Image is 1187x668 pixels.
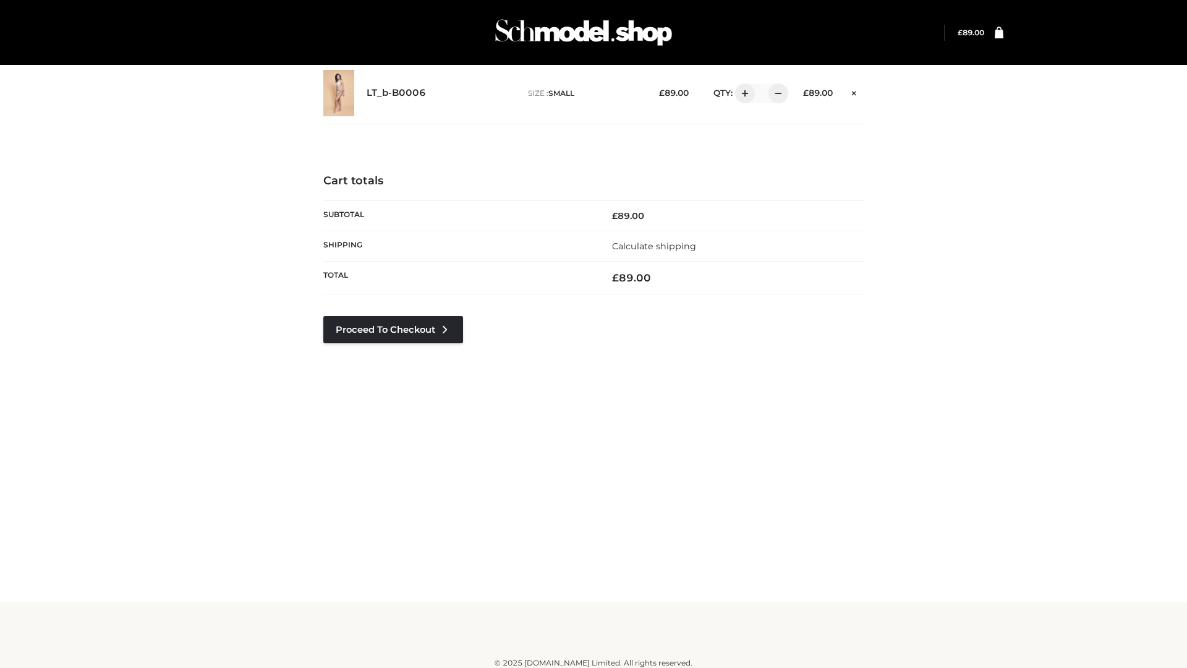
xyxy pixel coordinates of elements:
img: Schmodel Admin 964 [491,8,676,57]
bdi: 89.00 [803,88,833,98]
span: £ [612,210,618,221]
th: Total [323,262,593,294]
span: SMALL [548,88,574,98]
span: £ [612,272,619,284]
a: LT_b-B0006 [367,87,426,99]
bdi: 89.00 [659,88,689,98]
span: £ [803,88,809,98]
bdi: 89.00 [612,210,644,221]
span: £ [958,28,963,37]
th: Subtotal [323,200,593,231]
img: LT_b-B0006 - SMALL [323,70,354,116]
h4: Cart totals [323,174,864,188]
a: Calculate shipping [612,241,696,252]
bdi: 89.00 [958,28,984,37]
th: Shipping [323,231,593,261]
div: QTY: [701,83,784,103]
a: £89.00 [958,28,984,37]
a: Remove this item [845,83,864,100]
span: £ [659,88,665,98]
bdi: 89.00 [612,272,651,284]
p: size : [528,88,640,99]
a: Proceed to Checkout [323,316,463,343]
